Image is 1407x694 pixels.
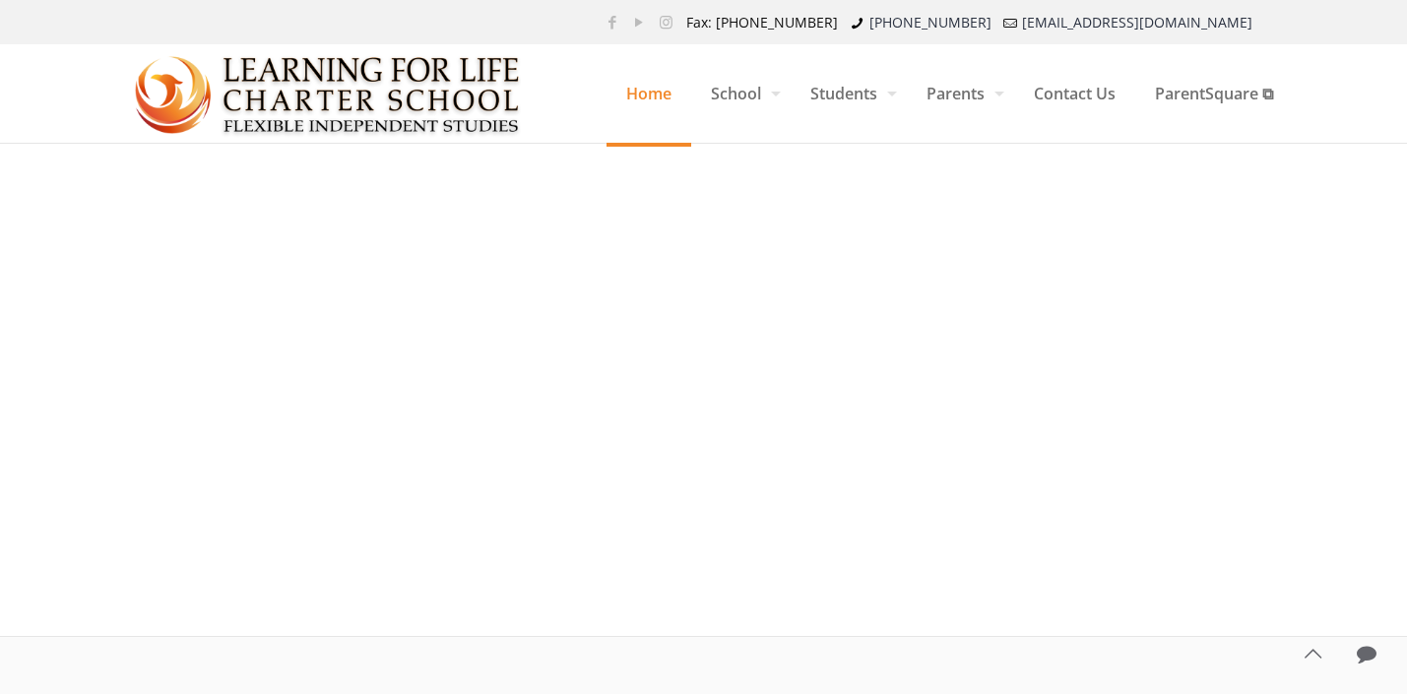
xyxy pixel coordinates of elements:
[135,45,522,144] img: Home
[1014,64,1135,123] span: Contact Us
[603,12,623,32] a: Facebook icon
[691,44,791,143] a: School
[791,64,907,123] span: Students
[907,64,1014,123] span: Parents
[1135,64,1293,123] span: ParentSquare ⧉
[607,44,691,143] a: Home
[607,64,691,123] span: Home
[629,12,650,32] a: YouTube icon
[1135,44,1293,143] a: ParentSquare ⧉
[1001,13,1021,32] i: mail
[907,44,1014,143] a: Parents
[1014,44,1135,143] a: Contact Us
[656,12,676,32] a: Instagram icon
[848,13,867,32] i: phone
[135,44,522,143] a: Learning for Life Charter School
[1022,13,1252,32] a: [EMAIL_ADDRESS][DOMAIN_NAME]
[691,64,791,123] span: School
[791,44,907,143] a: Students
[869,13,991,32] a: [PHONE_NUMBER]
[1292,633,1333,674] a: Back to top icon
